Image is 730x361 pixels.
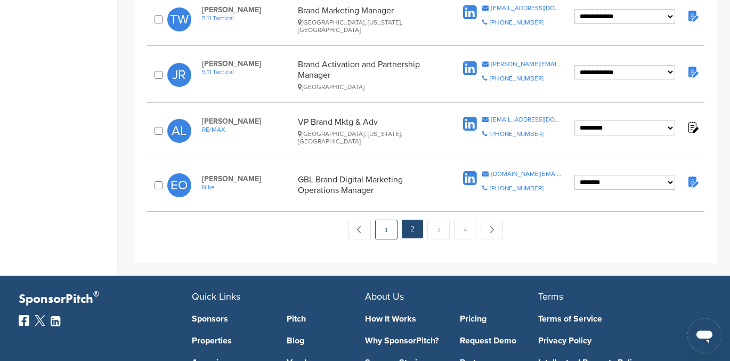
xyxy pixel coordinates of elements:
[402,220,423,238] em: 2
[490,19,544,26] div: [PHONE_NUMBER]
[686,65,699,78] img: Notes fill
[365,315,444,323] a: How It Works
[298,5,440,34] div: Brand Marketing Manager
[19,292,192,307] p: SponsorPitch
[491,5,562,11] div: [EMAIL_ADDRESS][DOMAIN_NAME]
[167,119,191,143] span: AL
[167,63,191,87] span: JR
[687,318,721,352] iframe: Button to launch messaging window
[287,336,366,345] a: Blog
[491,116,562,123] div: [EMAIL_ADDRESS][DOMAIN_NAME]
[19,315,29,326] img: Facebook
[35,315,45,326] img: Twitter
[490,131,544,137] div: [PHONE_NUMBER]
[491,171,562,177] div: [DOMAIN_NAME][EMAIL_ADDRESS][DOMAIN_NAME]
[192,291,240,302] span: Quick Links
[167,7,191,31] span: TW
[365,291,404,302] span: About Us
[298,130,440,145] div: [GEOGRAPHIC_DATA], [US_STATE], [GEOGRAPHIC_DATA]
[460,336,539,345] a: Request Demo
[202,126,293,133] a: RE/MAX
[538,315,695,323] a: Terms of Service
[93,287,99,301] span: ®
[686,9,699,22] img: Notes fill
[686,175,699,188] img: Notes fill
[375,220,398,239] a: 1
[202,5,293,14] span: [PERSON_NAME]
[298,174,440,196] div: GBL Brand Digital Marketing Operations Manager
[460,315,539,323] a: Pricing
[298,83,440,91] div: [GEOGRAPHIC_DATA]
[202,117,293,126] span: [PERSON_NAME]
[427,220,450,239] a: 3
[287,315,366,323] a: Pitch
[192,315,271,323] a: Sponsors
[202,14,293,22] a: 5.11 Tactical
[491,61,562,67] div: [PERSON_NAME][EMAIL_ADDRESS][DOMAIN_NAME]
[202,174,293,183] span: [PERSON_NAME]
[202,183,293,191] a: Nike
[202,68,293,76] a: 5.11 Tactical
[192,336,271,345] a: Properties
[202,59,293,68] span: [PERSON_NAME]
[490,185,544,191] div: [PHONE_NUMBER]
[490,75,544,82] div: [PHONE_NUMBER]
[538,336,695,345] a: Privacy Policy
[454,220,476,239] a: 4
[365,336,444,345] a: Why SponsorPitch?
[298,117,440,145] div: VP Brand Mktg & Adv
[538,291,563,302] span: Terms
[298,19,440,34] div: [GEOGRAPHIC_DATA], [US_STATE], [GEOGRAPHIC_DATA]
[481,220,503,239] a: Next →
[298,59,440,91] div: Brand Activation and Partnership Manager
[167,173,191,197] span: EO
[348,220,371,239] a: ← Previous
[686,121,699,134] img: Notes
